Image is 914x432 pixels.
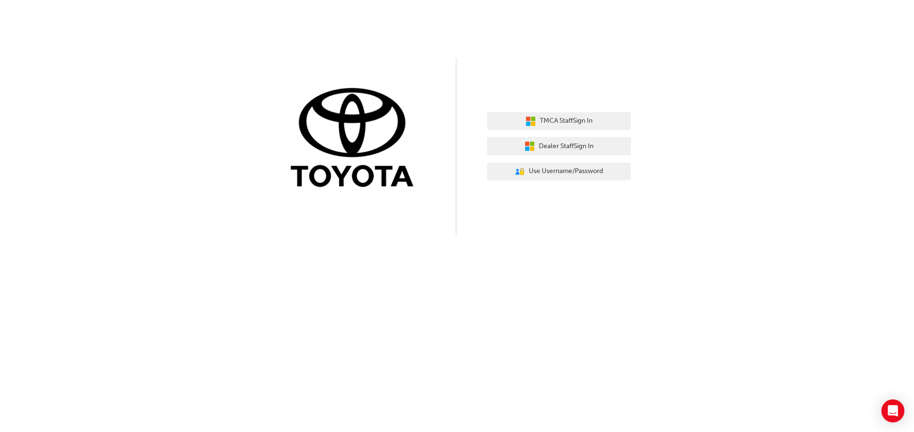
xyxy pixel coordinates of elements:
span: Dealer Staff Sign In [539,141,594,152]
button: TMCA StaffSign In [487,112,631,130]
div: Open Intercom Messenger [881,399,904,422]
button: Use Username/Password [487,163,631,181]
span: Use Username/Password [529,166,603,177]
span: TMCA Staff Sign In [540,116,593,127]
img: Trak [284,86,427,192]
button: Dealer StaffSign In [487,137,631,155]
